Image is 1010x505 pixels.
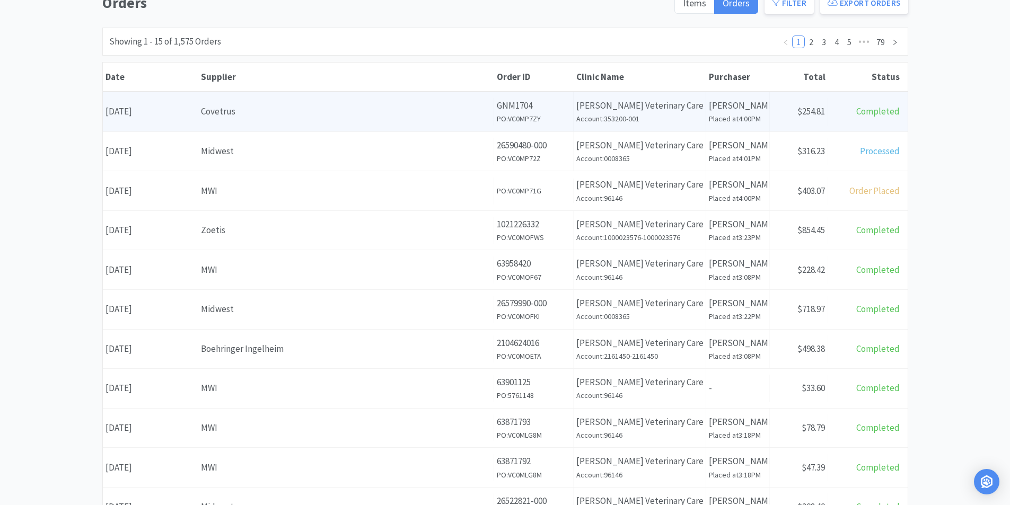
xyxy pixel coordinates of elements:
[772,71,825,83] div: Total
[797,303,825,315] span: $718.97
[797,343,825,355] span: $498.38
[106,71,196,83] div: Date
[709,296,767,311] p: [PERSON_NAME]
[856,36,873,48] span: •••
[201,381,491,395] div: MWI
[856,36,873,48] li: Next 5 Pages
[856,382,900,394] span: Completed
[576,415,703,429] p: [PERSON_NAME] Veterinary Care
[709,350,767,362] h6: Placed at 3:08PM
[201,421,491,435] div: MWI
[892,39,898,46] i: icon: right
[103,414,198,441] div: [DATE]
[709,381,767,395] p: -
[497,296,570,311] p: 26579990-000
[103,375,198,402] div: [DATE]
[576,296,703,311] p: [PERSON_NAME] Veterinary Care
[201,263,491,277] div: MWI
[797,105,825,117] span: $254.81
[797,264,825,276] span: $228.42
[856,264,900,276] span: Completed
[805,36,818,48] li: 2
[497,185,570,197] h6: PO: VC0MP71G
[802,382,825,394] span: $33.60
[889,36,901,48] li: Next Page
[103,178,198,205] div: [DATE]
[860,145,900,157] span: Processed
[709,192,767,204] h6: Placed at 4:00PM
[201,342,491,356] div: Boehringer Ingelheim
[576,192,703,204] h6: Account: 96146
[709,138,767,153] p: [PERSON_NAME]
[576,454,703,468] p: [PERSON_NAME] Veterinary Care
[576,389,703,401] h6: Account: 96146
[709,153,767,164] h6: Placed at 4:01PM
[818,36,830,48] li: 3
[709,256,767,271] p: [PERSON_NAME]
[709,271,767,283] h6: Placed at 3:08PM
[103,335,198,362] div: [DATE]
[802,462,825,473] span: $47.39
[103,217,198,244] div: [DATE]
[709,99,767,113] p: [PERSON_NAME]
[201,104,491,119] div: Covetrus
[103,296,198,323] div: [DATE]
[793,36,804,48] a: 1
[797,145,825,157] span: $316.23
[802,422,825,433] span: $78.79
[576,153,703,164] h6: Account: 0008365
[576,350,703,362] h6: Account: 2161450-2161450
[201,460,491,475] div: MWI
[497,415,570,429] p: 63871793
[576,232,703,243] h6: Account: 1000023576-1000023576
[792,36,805,48] li: 1
[830,36,843,48] li: 4
[576,256,703,271] p: [PERSON_NAME] Veterinary Care
[709,178,767,192] p: [PERSON_NAME]
[497,271,570,283] h6: PO: VC0MOF67
[849,185,900,197] span: Order Placed
[576,113,703,125] h6: Account: 353200-001
[709,429,767,441] h6: Placed at 3:18PM
[856,303,900,315] span: Completed
[709,311,767,322] h6: Placed at 3:22PM
[109,34,221,49] div: Showing 1 - 15 of 1,575 Orders
[497,217,570,232] p: 1021226332
[497,429,570,441] h6: PO: VC0MLG8M
[497,71,571,83] div: Order ID
[103,454,198,481] div: [DATE]
[497,232,570,243] h6: PO: VC0MOFWS
[497,153,570,164] h6: PO: VC0MP72Z
[576,138,703,153] p: [PERSON_NAME] Veterinary Care
[576,271,703,283] h6: Account: 96146
[709,217,767,232] p: [PERSON_NAME]
[576,336,703,350] p: [PERSON_NAME] Veterinary Care
[818,36,830,48] a: 3
[856,462,900,473] span: Completed
[103,98,198,125] div: [DATE]
[201,223,491,237] div: Zoetis
[497,389,570,401] h6: PO: 5761148
[103,138,198,165] div: [DATE]
[497,311,570,322] h6: PO: VC0MOFKI
[497,256,570,271] p: 63958420
[201,71,491,83] div: Supplier
[974,469,999,494] div: Open Intercom Messenger
[856,343,900,355] span: Completed
[576,99,703,113] p: [PERSON_NAME] Veterinary Care
[201,144,491,158] div: Midwest
[831,71,900,83] div: Status
[497,350,570,362] h6: PO: VC0MOETA
[709,71,767,83] div: Purchaser
[843,36,856,48] li: 5
[873,36,888,48] a: 79
[783,39,789,46] i: icon: left
[497,99,570,113] p: GNM1704
[856,422,900,433] span: Completed
[709,113,767,125] h6: Placed at 4:00PM
[103,256,198,283] div: [DATE]
[576,71,704,83] div: Clinic Name
[856,105,900,117] span: Completed
[709,336,767,350] p: [PERSON_NAME]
